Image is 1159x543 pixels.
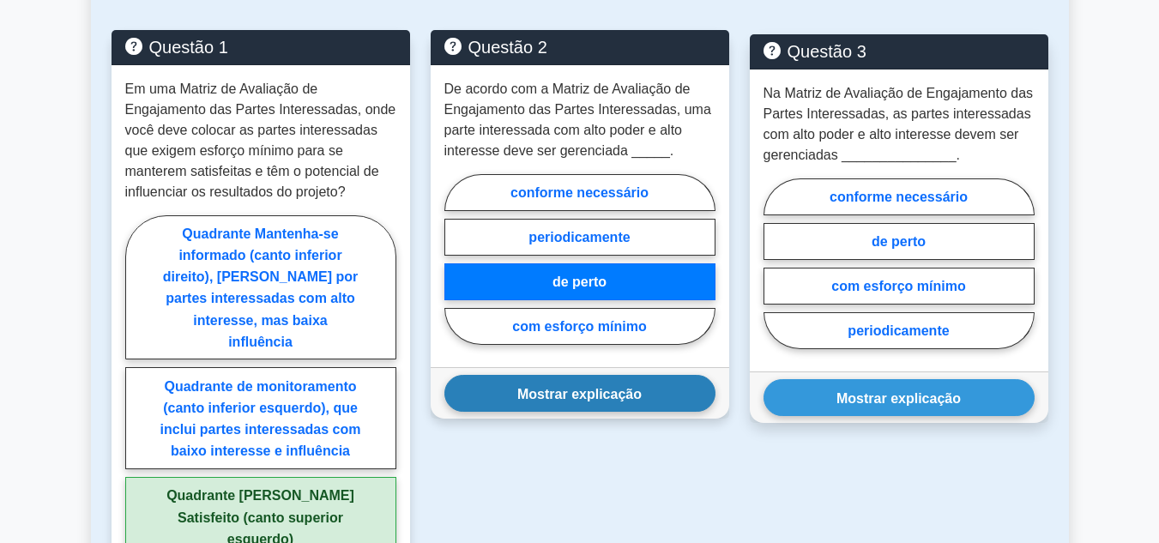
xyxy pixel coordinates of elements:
font: periodicamente [528,230,630,244]
font: De acordo com a Matriz de Avaliação de Engajamento das Partes Interessadas, uma parte interessada... [444,81,711,158]
font: Em uma Matriz de Avaliação de Engajamento das Partes Interessadas, onde você deve colocar as part... [125,81,396,199]
button: Mostrar explicação [764,379,1035,416]
font: com esforço mínimo [831,279,965,293]
font: com esforço mínimo [512,319,646,334]
font: conforme necessário [830,190,968,204]
font: Mostrar explicação [836,390,961,405]
font: periodicamente [848,323,949,338]
font: Na Matriz de Avaliação de Engajamento das Partes Interessadas, as partes interessadas com alto po... [764,86,1034,162]
font: Quadrante de monitoramento (canto inferior esquerdo), que inclui partes interessadas com baixo in... [160,379,361,458]
font: Questão 3 [788,42,866,61]
font: Quadrante Mantenha-se informado (canto inferior direito), [PERSON_NAME] por partes interessadas c... [163,226,359,349]
font: Questão 1 [149,38,228,57]
font: Questão 2 [468,38,547,57]
button: Mostrar explicação [444,375,715,412]
font: de perto [872,234,926,249]
font: conforme necessário [510,185,649,200]
font: Mostrar explicação [517,386,642,401]
font: de perto [552,275,607,289]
